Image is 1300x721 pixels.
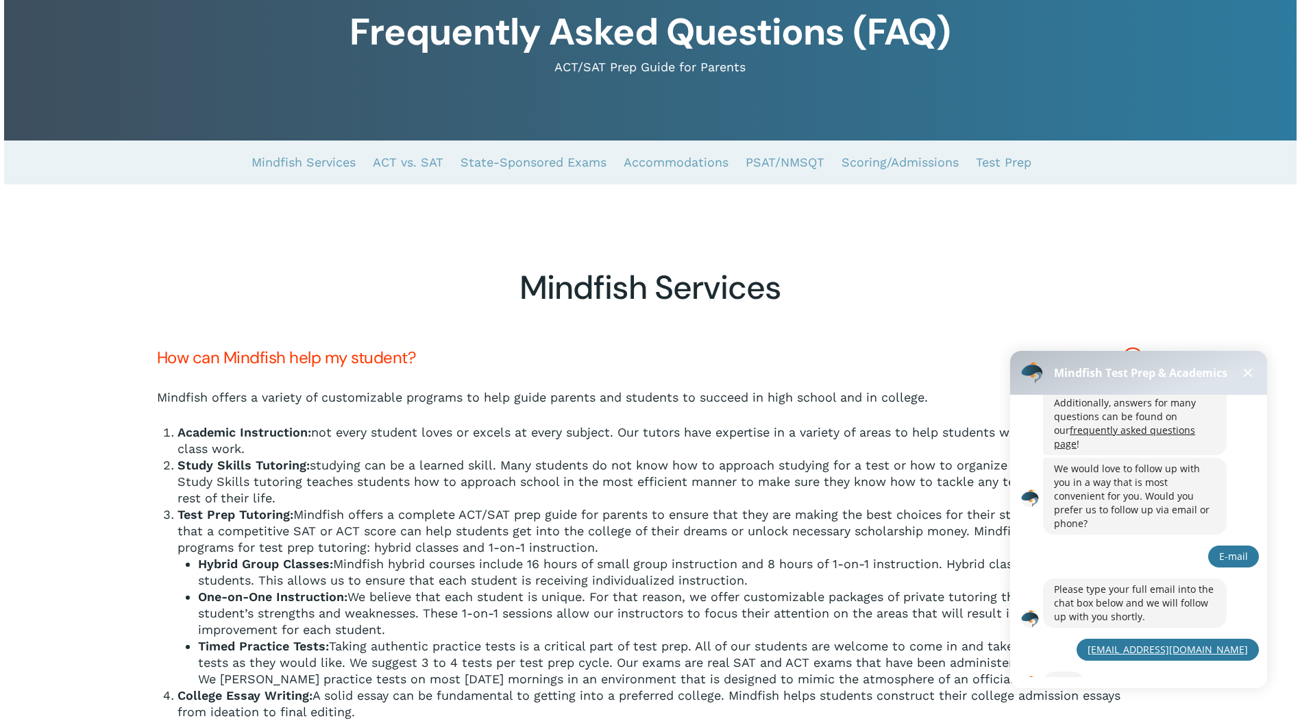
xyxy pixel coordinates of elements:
h2: Mindfish Services [157,268,1143,308]
li: not every student loves or excels at every subject. Our tutors have expertise in a variety of are... [177,424,1143,457]
a: Scoring/Admissions [842,140,959,184]
a: How can Mindfish help my student? [157,326,1143,389]
iframe: Chatbot [996,332,1281,702]
a: State-Sponsored Exams [461,140,606,184]
p: ACT/SAT Prep Guide for Parents [157,59,1143,75]
strong: Hybrid Group Classes: [198,557,333,571]
strong: Timed Practice Tests: [198,639,329,653]
strong: College Essay Writing: [177,688,312,702]
a: PSAT/NMSQT [746,140,824,184]
li: Mindfish offers a complete ACT/SAT prep guide for parents to ensure that they are making the best... [177,506,1143,687]
a: ACT vs. SAT [373,140,443,184]
li: studying can be a learned skill. Many students do not know how to approach studying for a test or... [177,457,1143,506]
h1: Frequently Asked Questions (FAQ) [157,10,1143,54]
strong: Study Skills Tutoring: [177,458,310,472]
a: Accommodations [624,140,728,184]
li: We believe that each student is unique. For that reason, we offer customizable packages of privat... [198,589,1143,638]
a: Test Prep [976,140,1031,184]
li: Mindfish hybrid courses include 16 hours of small group instruction and 8 hours of 1-on-1 instruc... [198,556,1143,589]
p: Mindfish offers a variety of customizable programs to help guide parents and students to succeed ... [157,389,1143,424]
li: A solid essay can be fundamental to getting into a preferred college. Mindfish helps students con... [177,687,1143,720]
strong: Test Prep Tutoring: [177,507,293,522]
strong: Academic Instruction: [177,425,311,439]
strong: One-on-One Instruction: [198,589,347,604]
li: Taking authentic practice tests is a critical part of test prep. All of our students are welcome ... [198,638,1143,687]
a: Mindfish Services [252,140,356,184]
